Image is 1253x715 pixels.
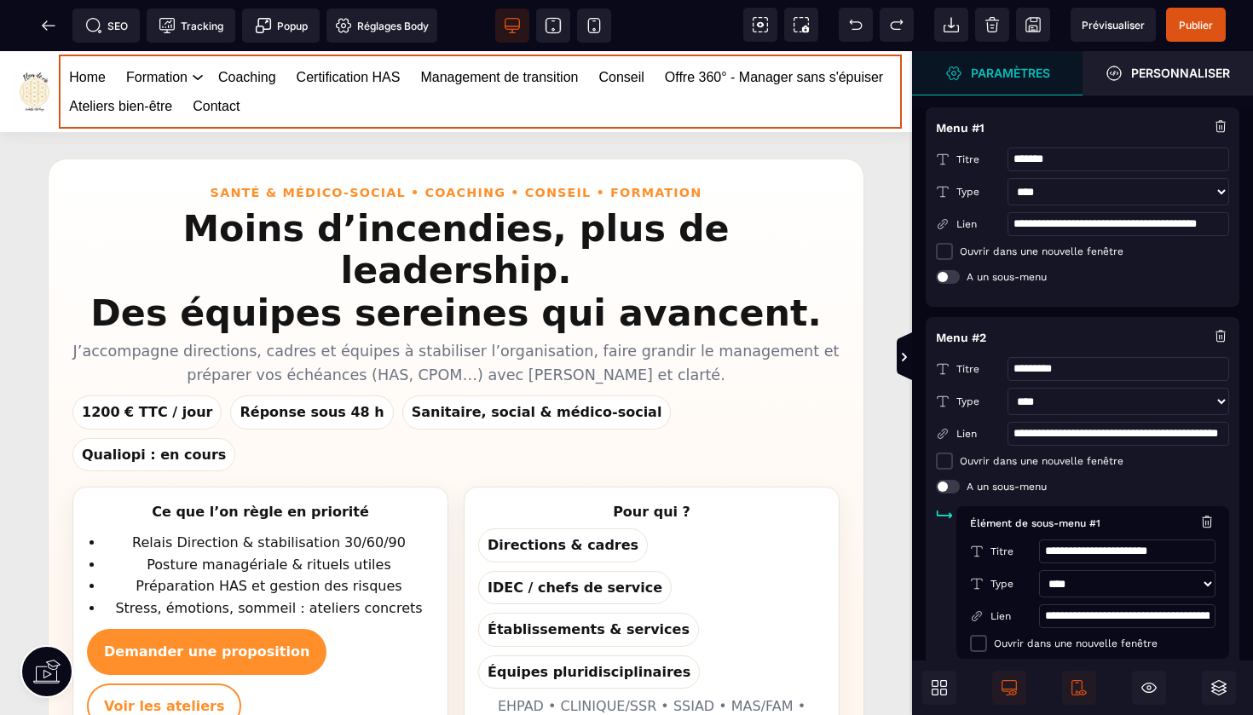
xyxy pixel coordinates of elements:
[960,455,1123,467] span: Ouvrir dans une nouvelle fenêtre
[665,12,883,41] a: Offre 360° - Manager sans s'épuiser
[420,12,578,41] a: Management de transition
[922,671,956,705] span: Ouvrir les blocs
[936,218,1008,230] span: Lien
[152,453,369,469] strong: Ce que l’on règle en priorité
[478,562,699,596] span: Établissements & services
[104,524,434,546] li: Préparation HAS et gestion des risques
[936,119,984,136] h4: Menu #1
[970,578,1039,590] span: Type
[72,157,840,283] h1: Moins d’incendies, plus de leadership. Des équipes sereines qui avancent.
[1202,671,1236,705] span: Ouvrir les calques
[104,546,434,568] li: Stress, émotions, sommeil : ateliers concrets
[69,12,106,41] a: Home
[402,344,672,378] span: Sanitaire, social & médico-social
[32,9,66,43] span: Retour
[478,644,825,688] p: EHPAD • CLINIQUE/SSR • SSIAD • MAS/FAM • IME…
[69,41,172,70] a: Ateliers bien-être
[967,481,1047,493] span: A un sous-menu
[326,9,437,43] span: Favicon
[598,12,644,41] a: Conseil
[970,610,1039,622] span: Lien
[975,8,1009,42] span: Nettoyage
[14,20,55,61] img: https://sasu-fleur-de-vie.metaforma.io/home
[912,51,1083,95] span: Ouvrir le gestionnaire de styles
[335,17,429,34] span: Réglages Body
[743,8,777,42] span: Voir les composants
[147,9,235,43] span: Code de suivi
[495,9,529,43] span: Voir bureau
[126,12,188,41] a: Formation
[994,637,1158,649] span: Ouvrir dans une nouvelle fenêtre
[72,9,140,43] span: Métadata SEO
[936,329,986,346] h4: Menu #2
[967,271,1047,283] span: A un sous-menu
[970,517,1100,529] span: Élément de sous-menu #1
[936,153,1008,165] span: Titre
[613,453,690,469] strong: Pour qui ?
[255,17,308,34] span: Popup
[193,41,240,70] a: Contact
[87,632,241,678] a: Voir les ateliers
[297,12,401,41] a: Certification HAS
[536,9,570,43] span: Voir tablette
[478,477,648,511] span: Directions & cadres
[87,578,326,624] a: Demander une proposition
[992,671,1026,705] span: Afficher le desktop
[934,8,968,42] span: Importer
[1082,19,1145,32] span: Prévisualiser
[1132,671,1166,705] span: Masquer le bloc
[839,8,873,42] span: Défaire
[104,503,434,525] li: Posture managériale & rituels utiles
[1083,51,1253,95] span: Ouvrir le gestionnaire de styles
[478,604,700,638] span: Équipes pluridisciplinaires
[936,428,1008,440] span: Lien
[1166,8,1226,42] span: Enregistrer le contenu
[936,186,1008,198] span: Type
[1071,8,1156,42] span: Aperçu
[971,66,1050,79] strong: Paramètres
[784,8,818,42] span: Capture d'écran
[1179,19,1213,32] span: Publier
[577,9,611,43] span: Voir mobile
[242,9,320,43] span: Créer une alerte modale
[72,132,840,152] div: Santé & Médico-social • Coaching • Conseil • Formation
[159,17,223,34] span: Tracking
[912,332,929,383] span: Afficher les vues
[104,481,434,503] li: Relais Direction & stabilisation 30/60/90
[72,387,235,421] span: Qualiopi : en cours
[230,344,393,378] span: Réponse sous 48 h
[970,545,1039,557] span: Titre
[936,363,1008,375] span: Titre
[1062,671,1096,705] span: Afficher le mobile
[85,17,128,34] span: SEO
[478,520,672,554] span: IDEC / chefs de service
[72,344,222,378] span: 1200 € TTC / jour
[1016,8,1050,42] span: Enregistrer
[936,395,1008,407] span: Type
[880,8,914,42] span: Rétablir
[72,288,840,336] p: J’accompagne directions, cadres et équipes à stabiliser l’organisation, faire grandir le manageme...
[218,12,276,41] a: Coaching
[1131,66,1230,79] strong: Personnaliser
[960,245,1123,257] span: Ouvrir dans une nouvelle fenêtre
